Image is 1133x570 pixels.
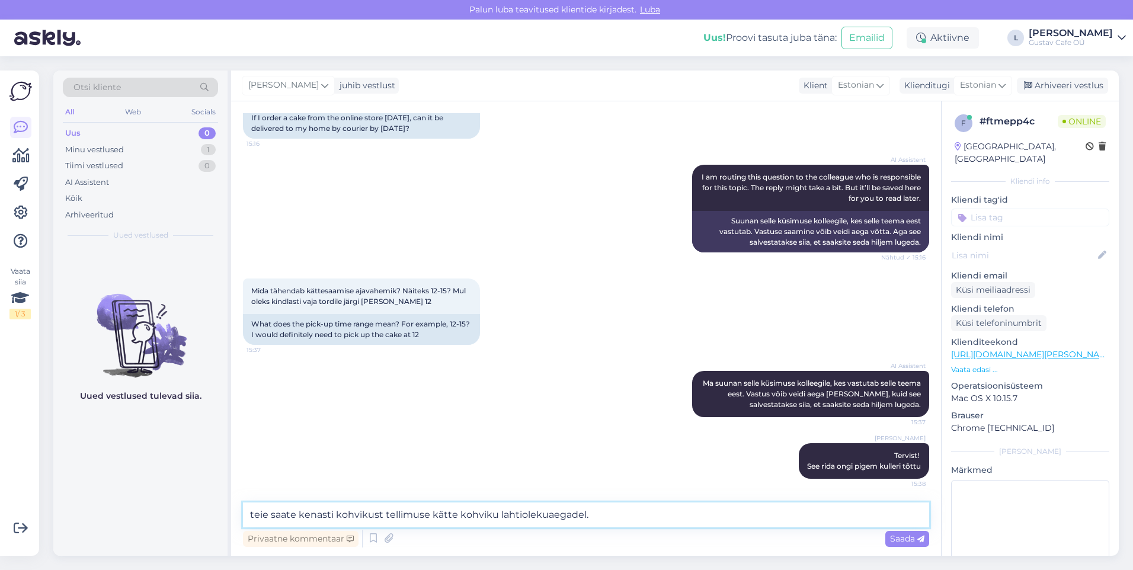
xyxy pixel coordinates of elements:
[951,364,1109,375] p: Vaata edasi ...
[692,211,929,252] div: Suunan selle küsimuse kolleegile, kes selle teema eest vastutab. Vastuse saamine võib veidi aega ...
[890,533,924,544] span: Saada
[243,502,929,527] textarea: teie saate kenasti kohvikust tellimuse kätte kohviku lahtiolekuaegadel.
[65,177,109,188] div: AI Assistent
[243,531,359,547] div: Privaatne kommentaar
[248,79,319,92] span: [PERSON_NAME]
[1029,28,1126,47] a: [PERSON_NAME]Gustav Cafe OÜ
[73,81,121,94] span: Otsi kliente
[951,422,1109,434] p: Chrome [TECHNICAL_ID]
[703,32,726,43] b: Uus!
[65,160,123,172] div: Tiimi vestlused
[243,314,480,345] div: What does the pick-up time range mean? For example, 12-15? I would definitely need to pick up the...
[881,418,926,427] span: 15:37
[9,80,32,103] img: Askly Logo
[1029,28,1113,38] div: [PERSON_NAME]
[247,139,291,148] span: 15:16
[875,434,926,443] span: [PERSON_NAME]
[951,380,1109,392] p: Operatsioonisüsteem
[881,155,926,164] span: AI Assistent
[951,409,1109,422] p: Brauser
[636,4,664,15] span: Luba
[951,349,1115,360] a: [URL][DOMAIN_NAME][PERSON_NAME]
[53,273,228,379] img: No chats
[951,315,1046,331] div: Küsi telefoninumbrit
[900,79,950,92] div: Klienditugi
[1058,115,1106,128] span: Online
[951,392,1109,405] p: Mac OS X 10.15.7
[951,194,1109,206] p: Kliendi tag'id
[123,104,143,120] div: Web
[199,160,216,172] div: 0
[881,253,926,262] span: Nähtud ✓ 15:16
[247,345,291,354] span: 15:37
[952,249,1096,262] input: Lisa nimi
[951,176,1109,187] div: Kliendi info
[113,230,168,241] span: Uued vestlused
[960,79,996,92] span: Estonian
[702,172,923,203] span: I am routing this question to the colleague who is responsible for this topic. The reply might ta...
[951,303,1109,315] p: Kliendi telefon
[955,140,1086,165] div: [GEOGRAPHIC_DATA], [GEOGRAPHIC_DATA]
[703,31,837,45] div: Proovi tasuta juba täna:
[951,231,1109,244] p: Kliendi nimi
[65,144,124,156] div: Minu vestlused
[1017,78,1108,94] div: Arhiveeri vestlus
[251,286,468,306] span: Mida tähendab kättesaamise ajavahemik? Näiteks 12-15? Mul oleks kindlasti vaja tordile järgi [PER...
[189,104,218,120] div: Socials
[951,336,1109,348] p: Klienditeekond
[838,79,874,92] span: Estonian
[65,193,82,204] div: Kõik
[703,379,923,409] span: Ma suunan selle küsimuse kolleegile, kes vastutab selle teema eest. Vastus võib veidi aega [PERSO...
[881,479,926,488] span: 15:38
[65,127,81,139] div: Uus
[1029,38,1113,47] div: Gustav Cafe OÜ
[243,108,480,139] div: If I order a cake from the online store [DATE], can it be delivered to my home by courier by [DATE]?
[951,446,1109,457] div: [PERSON_NAME]
[9,266,31,319] div: Vaata siia
[80,390,201,402] p: Uued vestlused tulevad siia.
[201,144,216,156] div: 1
[961,119,966,127] span: f
[799,79,828,92] div: Klient
[951,270,1109,282] p: Kliendi email
[199,127,216,139] div: 0
[335,79,395,92] div: juhib vestlust
[63,104,76,120] div: All
[1007,30,1024,46] div: L
[881,361,926,370] span: AI Assistent
[65,209,114,221] div: Arhiveeritud
[841,27,892,49] button: Emailid
[980,114,1058,129] div: # ftmepp4c
[907,27,979,49] div: Aktiivne
[951,209,1109,226] input: Lisa tag
[9,309,31,319] div: 1 / 3
[951,282,1035,298] div: Küsi meiliaadressi
[951,464,1109,476] p: Märkmed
